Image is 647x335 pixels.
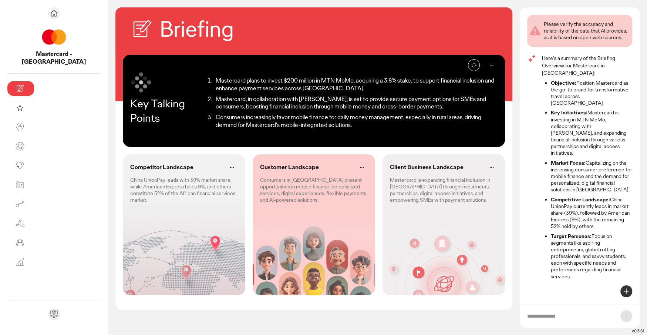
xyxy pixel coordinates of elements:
p: Mastercard is expanding financial inclusion in [GEOGRAPHIC_DATA] through investments, partnership... [390,177,498,204]
p: Client Business Landscape [390,164,464,171]
div: Please verify the accuracy and reliability of the data that AI provides, as it is based on open w... [544,21,629,41]
h2: Briefing [160,15,234,44]
li: Mastercard is investing in MTN MoMo, collaborating with [PERSON_NAME], and expanding financial in... [551,109,632,156]
strong: Market Focus: [551,160,586,166]
p: Competitor Landscape [130,164,193,171]
li: Consumers increasingly favor mobile finance for daily money management, especially in rural areas... [213,114,498,129]
strong: Key Initiatives: [551,109,587,116]
li: Focus on segments like aspiring entrepreneurs, globetrotting professionals, and savvy students, e... [551,233,632,280]
p: China UnionPay leads with 39% market share, while American Express holds 9%, and others constitut... [130,177,238,204]
p: Customer Landscape [260,164,319,171]
strong: Target Personas: [551,233,592,239]
li: Capitalizing on the increasing consumer preference for mobile finance and the demand for personal... [551,160,632,193]
li: Position Mastercard as the go-to brand for transformative travel across [GEOGRAPHIC_DATA]. [551,80,632,107]
p: Here's a summary of the Briefing Overview for Mastercard in [GEOGRAPHIC_DATA]: [542,54,632,77]
div: Customer Landscape: Consumers in Africa present opportunities in mobile finance, personalized ser... [253,154,375,295]
p: Mastercard - AFRICA [7,50,101,66]
strong: Competitive Landscape: [551,196,610,203]
li: Mastercard plans to invest $200 million in MTN MoMo, acquiring a 3.8% stake, to support financial... [213,77,498,93]
p: Consumers in [GEOGRAPHIC_DATA] present opportunities in mobile finance, personalized services, di... [260,177,368,204]
img: project avatar [41,24,67,50]
li: China UnionPay currently leads in market share (39%), followed by American Express (9%), with the... [551,196,632,230]
div: Send feedback [48,308,60,320]
strong: Objective: [551,80,576,86]
div: Competitor Landscape: China UnionPay leads with 39% market share, while American Express holds 9%... [123,154,245,295]
div: Client Business Landscape: Mastercard is expanding financial inclusion in Africa through investme... [383,154,505,295]
li: Mastercard, in collaboration with [PERSON_NAME], is set to provide secure payment options for SME... [213,96,498,111]
button: Refresh [468,59,480,71]
p: Key Talking Points [130,96,204,125]
img: symbol [130,71,152,93]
